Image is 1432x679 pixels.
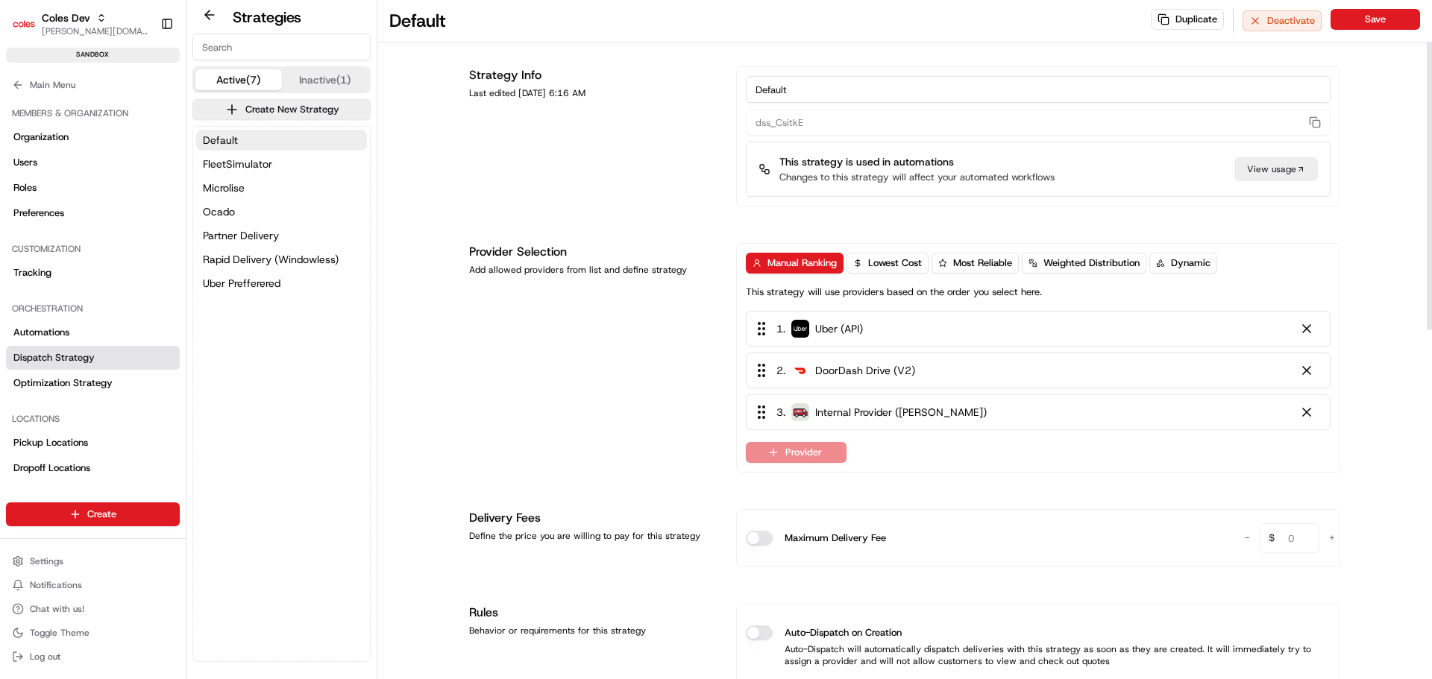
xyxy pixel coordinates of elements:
[953,256,1012,270] span: Most Reliable
[6,346,180,370] a: Dispatch Strategy
[389,9,446,33] h1: Default
[6,6,154,42] button: Coles DevColes Dev[PERSON_NAME][DOMAIN_NAME][EMAIL_ADDRESS][PERSON_NAME][DOMAIN_NAME]
[6,101,180,125] div: Members & Organization
[6,320,180,344] a: Automations
[746,285,1042,299] p: This strategy will use providers based on the order you select here.
[203,157,272,171] span: FleetSimulator
[13,156,37,169] span: Users
[203,133,238,148] span: Default
[1043,256,1140,270] span: Weighted Distribution
[203,180,245,195] span: Microlise
[791,320,809,338] img: uber-new-logo.jpeg
[30,627,89,639] span: Toggle Theme
[6,75,180,95] button: Main Menu
[30,651,60,663] span: Log out
[6,237,180,261] div: Customization
[847,253,929,274] button: Lowest Cost
[1263,525,1281,555] span: $
[30,79,75,91] span: Main Menu
[30,579,82,591] span: Notifications
[6,502,180,526] button: Create
[6,456,180,480] a: Dropoff Locations
[1331,9,1420,30] button: Save
[6,151,180,174] a: Users
[746,253,844,274] button: Manual Ranking
[753,362,915,379] div: 2 .
[203,276,280,291] span: Uber Prefferered
[469,625,718,637] div: Behavior or requirements for this strategy
[13,461,90,475] span: Dropoff Locations
[1171,256,1210,270] span: Dynamic
[932,253,1019,274] button: Most Reliable
[6,201,180,225] a: Preferences
[868,256,922,270] span: Lowest Cost
[1149,253,1217,274] button: Dynamic
[1243,10,1322,31] button: Deactivate
[196,273,367,294] button: Uber Prefferered
[746,394,1331,430] div: 3. Internal Provider ([PERSON_NAME])
[196,154,367,174] button: FleetSimulator
[469,243,718,261] h1: Provider Selection
[6,261,180,285] a: Tracking
[785,531,886,546] label: Maximum Delivery Fee
[13,130,69,144] span: Organization
[6,297,180,320] div: Orchestration
[42,10,90,25] span: Coles Dev
[469,509,718,527] h1: Delivery Fees
[13,206,64,220] span: Preferences
[1022,253,1146,274] button: Weighted Distribution
[753,404,987,420] div: 3 .
[6,125,180,149] a: Organization
[6,599,180,619] button: Chat with us!
[196,201,367,222] button: Ocado
[767,256,837,270] span: Manual Ranking
[746,311,1331,347] div: 1. Uber (API)
[282,69,368,90] button: Inactive (1)
[6,371,180,395] a: Optimization Strategy
[203,204,235,219] span: Ocado
[469,604,718,622] h1: Rules
[196,177,367,198] button: Microlise
[469,264,718,276] div: Add allowed providers from list and define strategy
[1151,9,1224,30] button: Duplicate
[87,508,116,521] span: Create
[196,225,367,246] button: Partner Delivery
[6,48,180,63] div: sandbox
[42,25,148,37] button: [PERSON_NAME][DOMAIN_NAME][EMAIL_ADDRESS][PERSON_NAME][DOMAIN_NAME]
[6,176,180,200] a: Roles
[1234,157,1318,181] a: View usage
[746,442,847,463] button: Provider
[203,252,339,267] span: Rapid Delivery (Windowless)
[6,646,180,667] button: Log out
[12,12,36,36] img: Coles Dev
[13,436,88,449] span: Pickup Locations
[13,326,69,339] span: Automations
[791,403,809,421] img: coles.png
[195,69,282,90] button: Active (7)
[6,431,180,455] a: Pickup Locations
[469,87,718,99] div: Last edited [DATE] 6:16 AM
[192,99,371,120] button: Create New Strategy
[791,361,809,379] img: doordash_logo_v2.png
[30,603,84,615] span: Chat with us!
[6,575,180,596] button: Notifications
[13,181,37,195] span: Roles
[6,622,180,643] button: Toggle Theme
[469,530,718,542] div: Define the price you are willing to pay for this strategy
[13,266,51,280] span: Tracking
[779,154,1055,169] p: This strategy is used in automations
[196,249,367,270] button: Rapid Delivery (Windowless)
[746,643,1331,667] p: Auto-Dispatch will automatically dispatch deliveries with this strategy as soon as they are creat...
[746,353,1331,388] div: 2. DoorDash Drive (V2)
[6,407,180,431] div: Locations
[196,130,367,151] button: Default
[785,625,902,640] label: Auto-Dispatch on Creation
